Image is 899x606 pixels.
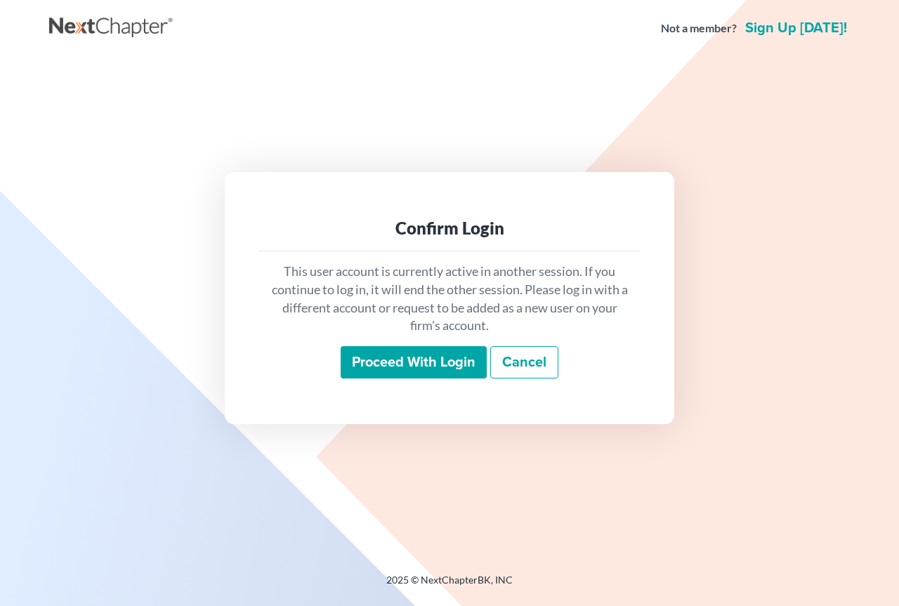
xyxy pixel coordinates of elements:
[270,217,629,239] div: Confirm Login
[270,263,629,335] p: This user account is currently active in another session. If you continue to log in, it will end ...
[661,20,737,37] strong: Not a member?
[341,346,487,378] input: Proceed with login
[490,346,558,378] a: Cancel
[742,21,850,35] a: Sign up [DATE]!
[49,573,850,598] div: 2025 © NextChapterBK, INC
